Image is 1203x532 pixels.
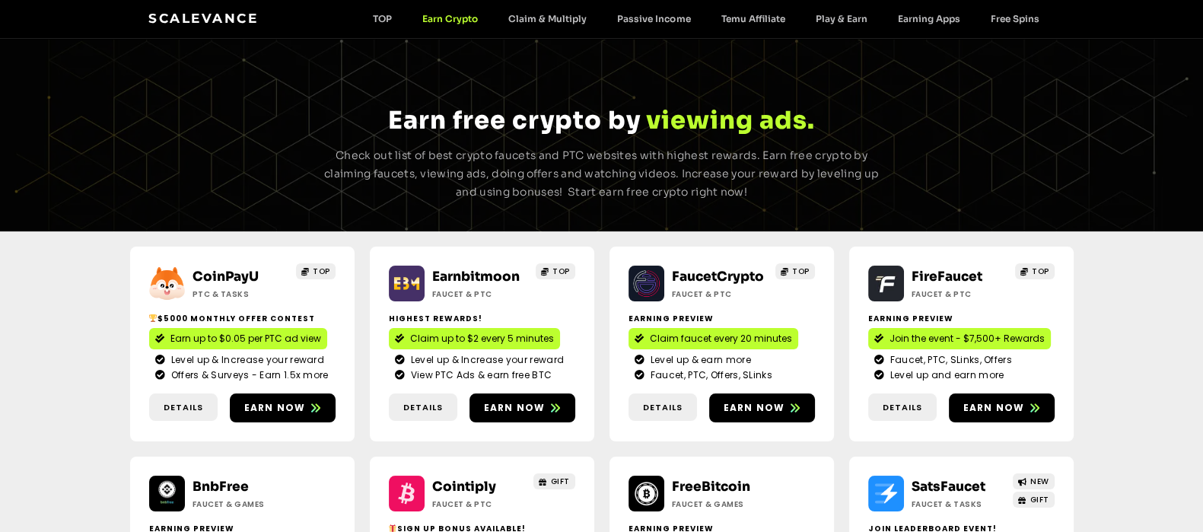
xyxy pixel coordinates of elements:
[552,266,570,277] span: TOP
[387,105,640,135] span: Earn free crypto by
[1030,494,1049,505] span: GIFT
[868,393,937,422] a: Details
[1013,492,1055,508] a: GIFT
[551,476,570,487] span: GIFT
[389,313,575,324] h2: Highest Rewards!
[358,13,1054,24] nav: Menu
[1032,266,1049,277] span: TOP
[407,368,552,382] span: View PTC Ads & earn free BTC
[672,269,764,285] a: FaucetCrypto
[672,479,750,495] a: FreeBitcoin
[193,499,288,510] h2: Faucet & Games
[164,401,203,414] span: Details
[912,269,982,285] a: FireFaucet
[650,332,792,346] span: Claim faucet every 20 minutes
[1015,263,1055,279] a: TOP
[432,499,527,510] h2: Faucet & PTC
[1030,476,1049,487] span: NEW
[912,288,1007,300] h2: Faucet & PTC
[949,393,1055,422] a: Earn now
[672,288,767,300] h2: Faucet & PTC
[313,266,330,277] span: TOP
[800,13,882,24] a: Play & Earn
[533,473,575,489] a: GIFT
[629,313,815,324] h2: Earning Preview
[148,11,258,26] a: Scalevance
[886,353,1012,367] span: Faucet, PTC, SLinks, Offers
[602,13,705,24] a: Passive Income
[410,332,554,346] span: Claim up to $2 every 5 minutes
[407,353,564,367] span: Level up & Increase your reward
[882,13,975,24] a: Earning Apps
[629,328,798,349] a: Claim faucet every 20 minutes
[149,328,327,349] a: Earn up to $0.05 per PTC ad view
[629,393,697,422] a: Details
[244,401,306,415] span: Earn now
[912,479,985,495] a: SatsFaucet
[193,288,288,300] h2: ptc & Tasks
[389,524,396,532] img: 🎁
[432,479,496,495] a: Cointiply
[193,479,249,495] a: BnbFree
[319,147,885,201] p: Check out list of best crypto faucets and PTC websites with highest rewards. Earn free crypto by ...
[296,263,336,279] a: TOP
[883,401,922,414] span: Details
[149,314,157,322] img: 🏆
[709,393,815,422] a: Earn now
[493,13,602,24] a: Claim & Multiply
[792,266,810,277] span: TOP
[1013,473,1055,489] a: NEW
[484,401,546,415] span: Earn now
[868,328,1051,349] a: Join the event - $7,500+ Rewards
[469,393,575,422] a: Earn now
[775,263,815,279] a: TOP
[389,328,560,349] a: Claim up to $2 every 5 minutes
[724,401,785,415] span: Earn now
[643,401,683,414] span: Details
[403,401,443,414] span: Details
[149,393,218,422] a: Details
[149,313,336,324] h2: $5000 Monthly Offer contest
[170,332,321,346] span: Earn up to $0.05 per PTC ad view
[193,269,259,285] a: CoinPayU
[975,13,1054,24] a: Free Spins
[536,263,575,279] a: TOP
[963,401,1025,415] span: Earn now
[432,288,527,300] h2: Faucet & PTC
[647,353,751,367] span: Level up & earn more
[868,313,1055,324] h2: Earning Preview
[407,13,493,24] a: Earn Crypto
[647,368,772,382] span: Faucet, PTC, Offers, SLinks
[230,393,336,422] a: Earn now
[912,499,1007,510] h2: Faucet & Tasks
[167,368,329,382] span: Offers & Surveys - Earn 1.5x more
[672,499,767,510] h2: Faucet & Games
[890,332,1045,346] span: Join the event - $7,500+ Rewards
[705,13,800,24] a: Temu Affiliate
[358,13,407,24] a: TOP
[432,269,520,285] a: Earnbitmoon
[886,368,1004,382] span: Level up and earn more
[389,393,457,422] a: Details
[167,353,324,367] span: Level up & Increase your reward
